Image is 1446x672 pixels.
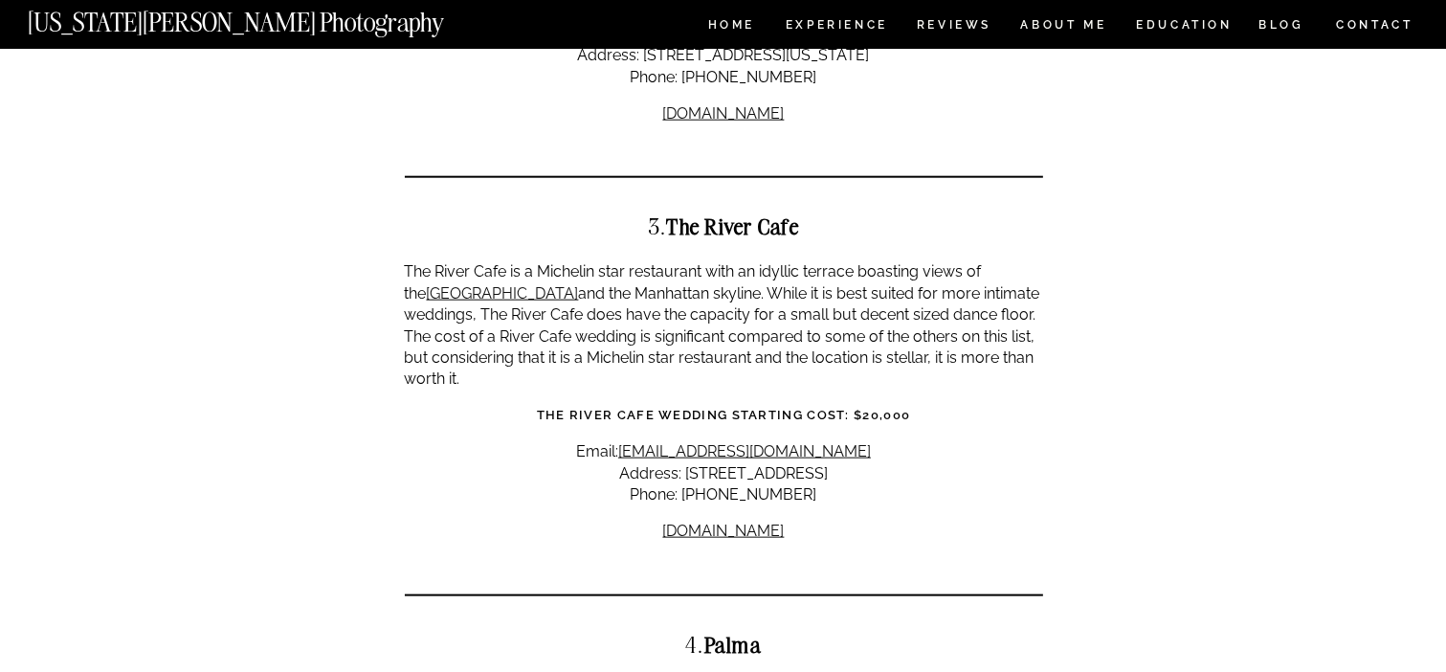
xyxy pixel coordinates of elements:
a: EDUCATION [1134,19,1235,35]
a: [EMAIL_ADDRESS][DOMAIN_NAME] [618,442,871,460]
h2: 3. [405,214,1043,238]
h2: 4. [405,633,1043,657]
a: BLOG [1258,19,1304,35]
a: CONTACT [1335,14,1414,35]
strong: The River Cafe [667,213,800,240]
a: REVIEWS [917,19,989,35]
p: Email: [EMAIL_ADDRESS][DOMAIN_NAME] Address: [STREET_ADDRESS][US_STATE] Phone: [PHONE_NUMBER] [405,24,1043,88]
a: [GEOGRAPHIC_DATA] [427,284,579,302]
a: [DOMAIN_NAME] [663,522,785,540]
a: [DOMAIN_NAME] [663,104,785,123]
strong: Palma [704,631,762,659]
strong: The River Cafe Wedding Starting Cost: $20,000 [537,408,911,422]
a: ABOUT ME [1020,19,1107,35]
a: HOME [704,19,759,35]
p: The River Cafe is a Michelin star restaurant with an idyllic terrace boasting views of the and th... [405,261,1043,390]
a: [US_STATE][PERSON_NAME] Photography [28,10,508,26]
p: Email: Address: [STREET_ADDRESS] Phone: [PHONE_NUMBER] [405,441,1043,505]
a: Experience [786,19,886,35]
